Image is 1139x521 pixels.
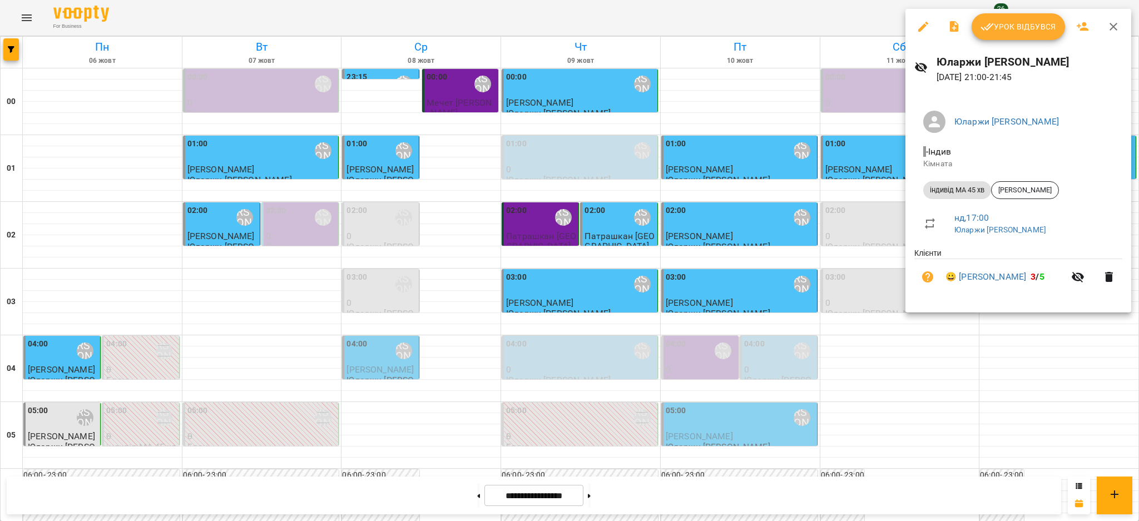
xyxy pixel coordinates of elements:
a: Юларжи [PERSON_NAME] [954,116,1059,127]
span: Урок відбувся [980,20,1056,33]
p: [DATE] 21:00 - 21:45 [937,71,1122,84]
span: [PERSON_NAME] [992,185,1058,195]
span: - Індив [923,146,953,157]
p: Кімната [923,158,1113,170]
button: Урок відбувся [972,13,1065,40]
div: [PERSON_NAME] [991,181,1059,199]
span: 5 [1039,271,1044,282]
b: / [1031,271,1044,282]
span: індивід МА 45 хв [923,185,991,195]
ul: Клієнти [914,247,1122,299]
span: 3 [1031,271,1036,282]
button: Візит ще не сплачено. Додати оплату? [914,264,941,290]
a: нд , 17:00 [954,212,989,223]
a: 😀 [PERSON_NAME] [945,270,1026,284]
h6: Юларжи [PERSON_NAME] [937,53,1122,71]
a: Юларжи [PERSON_NAME] [954,225,1046,234]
